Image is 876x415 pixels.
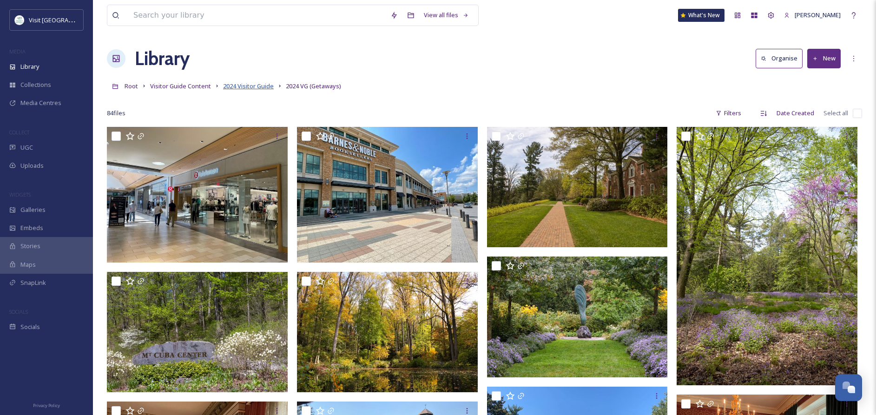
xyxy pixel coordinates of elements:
[33,402,60,408] span: Privacy Policy
[107,127,288,263] img: GWCVB6.jpg
[20,323,40,331] span: Socials
[20,205,46,214] span: Galleries
[678,9,725,22] a: What's New
[150,82,211,90] span: Visitor Guide Content
[107,272,288,393] img: 5b5e19e8-6ae9-3305-53fb-65f6ff61b500.jpg
[487,127,668,248] img: 32a5397c-8f07-3549-ed09-21bc6f830893.jpg
[129,5,386,26] input: Search your library
[33,399,60,410] a: Privacy Policy
[150,80,211,92] a: Visitor Guide Content
[835,374,862,401] button: Open Chat
[9,48,26,55] span: MEDIA
[711,104,746,122] div: Filters
[677,127,857,385] img: 161e4774-5544-e99a-769c-23bd3808b890.jpg
[9,191,31,198] span: WIDGETS
[823,109,848,118] span: Select all
[15,15,24,25] img: download%20%281%29.jpeg
[20,80,51,89] span: Collections
[419,6,474,24] a: View all files
[286,82,341,90] span: 2024 VG (Getaways)
[29,15,101,24] span: Visit [GEOGRAPHIC_DATA]
[286,80,341,92] a: 2024 VG (Getaways)
[107,109,125,118] span: 84 file s
[9,308,28,315] span: SOCIALS
[297,272,478,393] img: 9a966925-64e4-abe7-fcdd-2cfc8c5c0efa.jpg
[20,143,33,152] span: UGC
[20,62,39,71] span: Library
[223,82,274,90] span: 2024 Visitor Guide
[297,127,478,263] img: GWCVB12.jpg
[135,45,190,72] a: Library
[20,224,43,232] span: Embeds
[795,11,841,19] span: [PERSON_NAME]
[125,80,138,92] a: Root
[9,129,29,136] span: COLLECT
[20,161,44,170] span: Uploads
[779,6,845,24] a: [PERSON_NAME]
[756,49,803,68] button: Organise
[223,80,274,92] a: 2024 Visitor Guide
[20,260,36,269] span: Maps
[20,242,40,250] span: Stories
[20,278,46,287] span: SnapLink
[807,49,841,68] button: New
[20,99,61,107] span: Media Centres
[487,257,668,377] img: a5d58776-b61d-9742-09f1-7824905194c1.jpg
[125,82,138,90] span: Root
[772,104,819,122] div: Date Created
